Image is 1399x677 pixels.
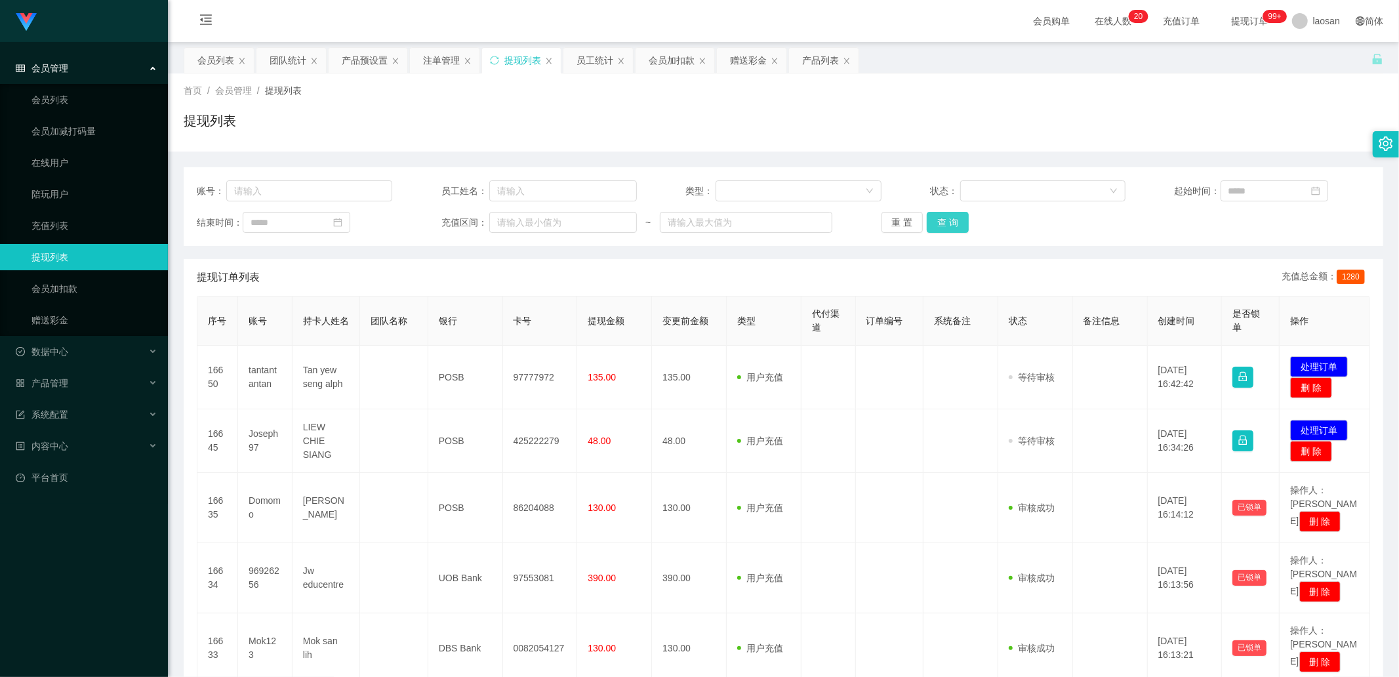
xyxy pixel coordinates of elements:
span: 创建时间 [1158,316,1195,326]
button: 处理订单 [1290,420,1348,441]
span: 银行 [439,316,457,326]
div: 团队统计 [270,48,306,73]
span: 类型 [737,316,756,326]
a: 提现列表 [31,244,157,270]
a: 会员加扣款 [31,276,157,302]
span: 在线人数 [1089,16,1139,26]
div: 产品预设置 [342,48,388,73]
button: 重 置 [882,212,923,233]
span: 用户充值 [737,436,783,446]
span: 变更前金额 [662,316,708,326]
i: 图标: calendar [1311,186,1320,195]
input: 请输入 [489,180,637,201]
td: 48.00 [652,409,727,473]
i: 图标: table [16,64,25,73]
sup: 20 [1129,10,1148,23]
button: 删 除 [1299,511,1341,532]
span: 操作 [1290,316,1308,326]
span: 等待审核 [1009,372,1055,382]
span: 提现订单 [1225,16,1275,26]
td: POSB [428,409,503,473]
button: 删 除 [1290,377,1332,398]
span: 会员管理 [16,63,68,73]
a: 会员列表 [31,87,157,113]
td: POSB [428,346,503,409]
button: 删 除 [1299,581,1341,602]
a: 图标: dashboard平台首页 [16,464,157,491]
i: 图标: setting [1379,136,1393,151]
button: 处理订单 [1290,356,1348,377]
i: 图标: menu-fold [184,1,228,43]
i: 图标: calendar [333,218,342,227]
span: 内容中心 [16,441,68,451]
span: 代付渠道 [812,308,840,333]
div: 会员加扣款 [649,48,695,73]
span: / [207,85,210,96]
td: POSB [428,473,503,543]
i: 图标: close [617,57,625,65]
td: 16650 [197,346,238,409]
span: 订单编号 [866,316,903,326]
span: 是否锁单 [1232,308,1260,333]
div: 充值总金额： [1282,270,1370,285]
span: 135.00 [588,372,616,382]
td: 16645 [197,409,238,473]
p: 2 [1134,10,1139,23]
td: 425222279 [503,409,578,473]
input: 请输入 [226,180,392,201]
i: 图标: close [464,57,472,65]
i: 图标: profile [16,441,25,451]
a: 充值列表 [31,213,157,239]
span: 用户充值 [737,643,783,653]
sup: 950 [1263,10,1287,23]
td: [DATE] 16:13:56 [1148,543,1223,613]
td: 16635 [197,473,238,543]
span: 操作人：[PERSON_NAME] [1290,485,1357,527]
td: [DATE] 16:14:12 [1148,473,1223,543]
i: 图标: down [866,187,874,196]
span: 审核成功 [1009,503,1055,513]
span: 员工姓名： [441,184,489,198]
i: 图标: down [1110,187,1118,196]
td: 96926256 [238,543,293,613]
span: 操作人：[PERSON_NAME] [1290,555,1357,597]
td: Tan yew seng alph [293,346,360,409]
button: 删 除 [1299,651,1341,672]
span: 结束时间： [197,216,243,230]
span: 操作人：[PERSON_NAME] [1290,625,1357,667]
button: 已锁单 [1232,500,1267,516]
div: 提现列表 [504,48,541,73]
i: 图标: close [545,57,553,65]
td: [DATE] 16:42:42 [1148,346,1223,409]
td: 135.00 [652,346,727,409]
i: 图标: close [771,57,779,65]
span: 状态 [1009,316,1027,326]
span: 起始时间： [1175,184,1221,198]
span: 提现金额 [588,316,624,326]
td: [PERSON_NAME] [293,473,360,543]
span: 等待审核 [1009,436,1055,446]
span: 充值订单 [1157,16,1207,26]
i: 图标: close [843,57,851,65]
span: 账号 [249,316,267,326]
i: 图标: global [1356,16,1365,26]
span: 卡号 [514,316,532,326]
span: 状态： [930,184,960,198]
span: 130.00 [588,643,616,653]
button: 图标: lock [1232,367,1253,388]
td: 97777972 [503,346,578,409]
td: Domomo [238,473,293,543]
i: 图标: close [310,57,318,65]
td: [DATE] 16:34:26 [1148,409,1223,473]
td: Jw educentre [293,543,360,613]
td: tantantantan [238,346,293,409]
span: 会员管理 [215,85,252,96]
td: Joseph97 [238,409,293,473]
div: 注单管理 [423,48,460,73]
i: 图标: close [238,57,246,65]
a: 会员加减打码量 [31,118,157,144]
td: 130.00 [652,473,727,543]
a: 在线用户 [31,150,157,176]
div: 赠送彩金 [730,48,767,73]
i: 图标: sync [490,56,499,65]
